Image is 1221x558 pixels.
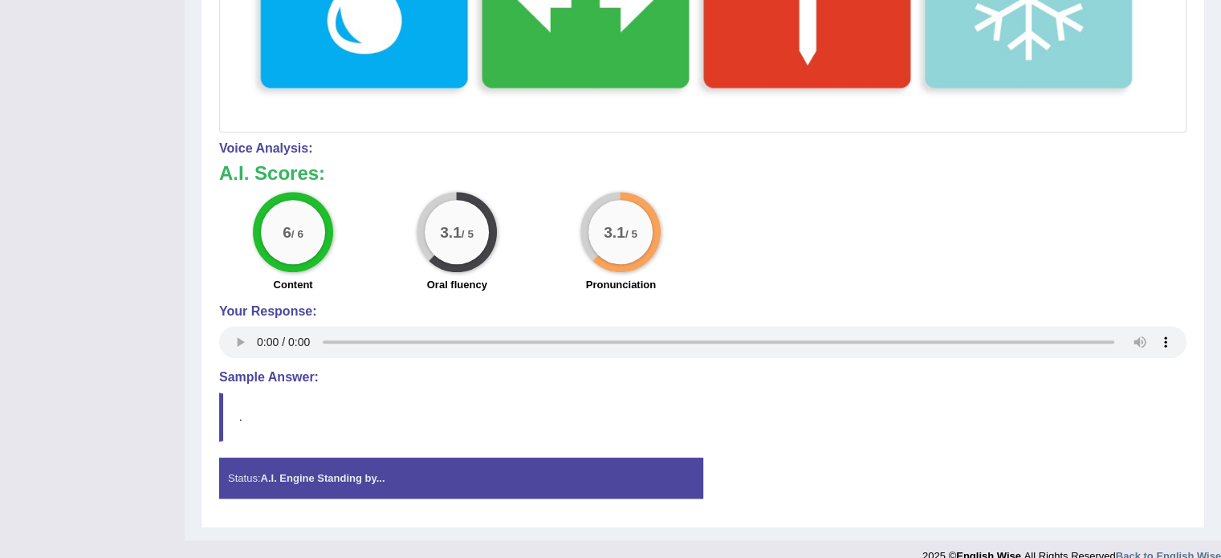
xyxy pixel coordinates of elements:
[260,472,385,484] strong: A.I. Engine Standing by...
[283,223,291,241] big: 6
[219,370,1186,385] h4: Sample Answer:
[219,141,1186,156] h4: Voice Analysis:
[219,162,325,184] b: A.I. Scores:
[625,228,637,240] small: / 5
[427,277,487,292] label: Oral fluency
[219,458,703,499] div: Status:
[291,228,303,240] small: / 6
[604,223,625,241] big: 3.1
[462,228,474,240] small: / 5
[440,223,462,241] big: 3.1
[274,277,313,292] label: Content
[586,277,656,292] label: Pronunciation
[219,304,1186,319] h4: Your Response:
[219,393,1186,442] blockquote: .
